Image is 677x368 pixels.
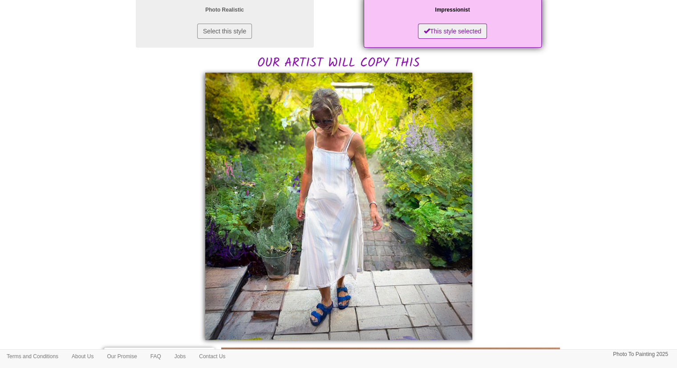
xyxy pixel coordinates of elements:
button: This style selected [418,24,487,39]
img: Juliet, please would you: [205,73,472,340]
a: FAQ [144,350,168,363]
p: Photo To Painting 2025 [613,350,668,359]
p: Impressionist [373,5,533,15]
a: Contact Us [192,350,232,363]
button: Select this style [197,24,252,39]
a: Jobs [168,350,192,363]
a: Our Promise [100,350,143,363]
p: Photo Realistic [145,5,305,15]
a: About Us [65,350,100,363]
